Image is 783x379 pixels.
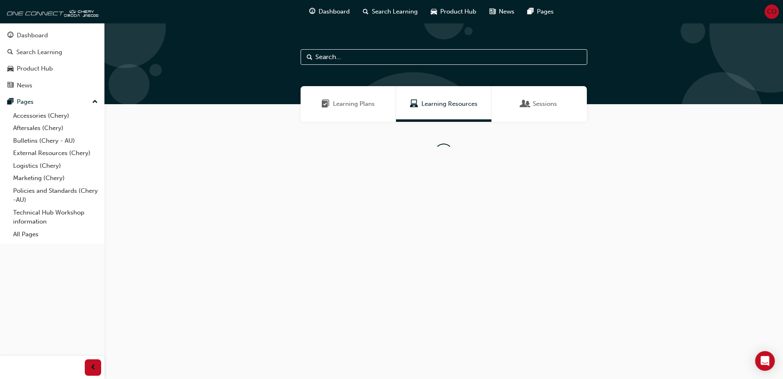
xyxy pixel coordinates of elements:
[3,28,101,43] a: Dashboard
[537,7,554,16] span: Pages
[17,64,53,73] div: Product Hub
[521,99,530,109] span: Sessions
[10,160,101,172] a: Logistics (Chery)
[491,86,587,122] a: SessionsSessions
[90,363,96,373] span: prev-icon
[309,7,315,17] span: guage-icon
[3,45,101,60] a: Search Learning
[10,185,101,206] a: Policies and Standards (Chery -AU)
[307,53,312,62] span: Search
[410,99,418,109] span: Learning Resources
[7,82,14,89] span: news-icon
[483,3,521,20] a: news-iconNews
[755,351,775,371] div: Open Intercom Messenger
[3,26,101,94] button: DashboardSearch LearningProduct HubNews
[440,7,476,16] span: Product Hub
[7,65,14,73] span: car-icon
[421,99,477,109] span: Learning Resources
[17,81,32,90] div: News
[319,7,350,16] span: Dashboard
[521,3,560,20] a: pages-iconPages
[363,7,369,17] span: search-icon
[10,122,101,135] a: Aftersales (Chery)
[533,99,557,109] span: Sessions
[4,3,98,20] img: oneconnect
[396,86,491,122] a: Learning ResourcesLearning Resources
[333,99,375,109] span: Learning Plans
[3,78,101,93] a: News
[7,32,14,39] span: guage-icon
[3,94,101,110] button: Pages
[765,5,779,19] button: CO
[303,3,356,20] a: guage-iconDashboard
[10,147,101,160] a: External Resources (Chery)
[7,49,13,56] span: search-icon
[16,48,62,57] div: Search Learning
[499,7,514,16] span: News
[527,7,534,17] span: pages-icon
[7,98,14,106] span: pages-icon
[424,3,483,20] a: car-iconProduct Hub
[321,99,330,109] span: Learning Plans
[92,97,98,107] span: up-icon
[17,97,34,107] div: Pages
[301,49,587,65] input: Search...
[301,86,396,122] a: Learning PlansLearning Plans
[10,110,101,122] a: Accessories (Chery)
[10,135,101,147] a: Bulletins (Chery - AU)
[3,61,101,76] a: Product Hub
[10,172,101,185] a: Marketing (Chery)
[10,228,101,241] a: All Pages
[431,7,437,17] span: car-icon
[372,7,418,16] span: Search Learning
[10,206,101,228] a: Technical Hub Workshop information
[767,7,776,16] span: CO
[489,7,496,17] span: news-icon
[356,3,424,20] a: search-iconSearch Learning
[17,31,48,40] div: Dashboard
